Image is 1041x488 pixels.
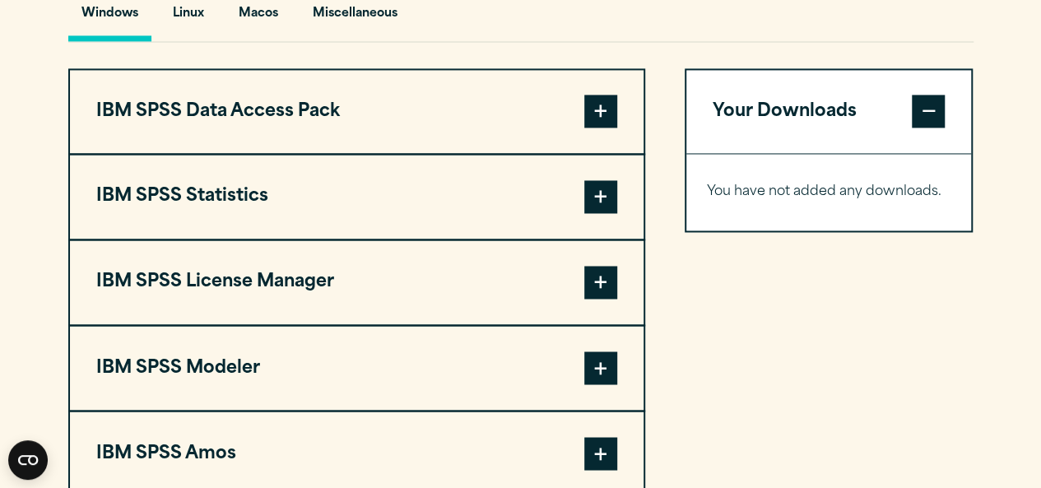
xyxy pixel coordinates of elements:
[707,180,951,204] p: You have not added any downloads.
[70,240,644,324] button: IBM SPSS License Manager
[8,440,48,480] button: Open CMP widget
[70,70,644,154] button: IBM SPSS Data Access Pack
[70,155,644,239] button: IBM SPSS Statistics
[70,326,644,410] button: IBM SPSS Modeler
[686,70,972,154] button: Your Downloads
[686,153,972,230] div: Your Downloads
